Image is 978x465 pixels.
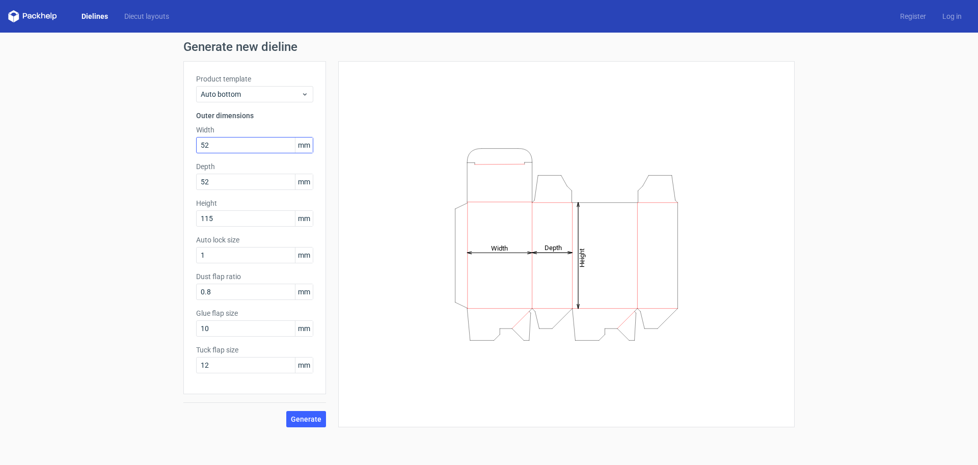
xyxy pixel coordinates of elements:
a: Diecut layouts [116,11,177,21]
span: mm [295,138,313,153]
label: Auto lock size [196,235,313,245]
span: mm [295,358,313,373]
span: mm [295,248,313,263]
a: Register [892,11,934,21]
span: mm [295,211,313,226]
label: Width [196,125,313,135]
h3: Outer dimensions [196,111,313,121]
label: Product template [196,74,313,84]
span: Generate [291,416,321,423]
tspan: Depth [545,244,562,252]
a: Dielines [73,11,116,21]
label: Dust flap ratio [196,271,313,282]
h1: Generate new dieline [183,41,795,53]
tspan: Width [491,244,508,252]
tspan: Height [578,248,586,267]
label: Height [196,198,313,208]
a: Log in [934,11,970,21]
label: Glue flap size [196,308,313,318]
label: Depth [196,161,313,172]
span: mm [295,284,313,299]
button: Generate [286,411,326,427]
span: Auto bottom [201,89,301,99]
label: Tuck flap size [196,345,313,355]
span: mm [295,321,313,336]
span: mm [295,174,313,189]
